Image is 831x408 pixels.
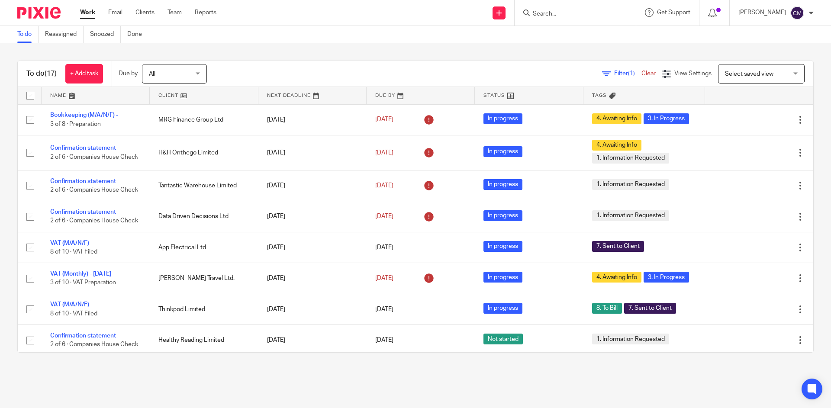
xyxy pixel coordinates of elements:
a: Confirmation statement [50,145,116,151]
span: 4. Awaiting Info [592,272,641,283]
span: (17) [45,70,57,77]
span: 8 of 10 · VAT Filed [50,249,97,255]
span: Filter [614,71,641,77]
p: [PERSON_NAME] [738,8,786,17]
span: 1. Information Requested [592,179,669,190]
span: 7. Sent to Client [624,303,676,314]
td: H&H Onthego Limited [150,135,258,170]
a: VAT (M/A/N/F) [50,302,89,308]
a: Done [127,26,148,43]
span: [DATE] [375,117,393,123]
a: Reports [195,8,216,17]
td: Healthy Reading Limited [150,325,258,356]
span: 1. Information Requested [592,210,669,221]
span: 3 of 8 · Preparation [50,121,101,127]
a: Email [108,8,122,17]
p: Due by [119,69,138,78]
input: Search [532,10,610,18]
span: In progress [483,179,522,190]
span: 3 of 10 · VAT Preparation [50,280,116,286]
span: 3. In Progress [644,272,689,283]
span: [DATE] [375,337,393,343]
a: Clear [641,71,656,77]
span: In progress [483,241,522,252]
span: 2 of 6 · Companies House Check [50,187,138,193]
span: (1) [628,71,635,77]
span: [DATE] [375,275,393,281]
a: + Add task [65,64,103,84]
span: 4. Awaiting Info [592,113,641,124]
td: [DATE] [258,294,367,324]
span: Not started [483,334,523,344]
span: In progress [483,272,522,283]
span: All [149,71,155,77]
span: In progress [483,303,522,314]
a: Confirmation statement [50,178,116,184]
span: 2 of 6 · Companies House Check [50,218,138,224]
span: [DATE] [375,244,393,251]
h1: To do [26,69,57,78]
td: [DATE] [258,170,367,201]
span: [DATE] [375,183,393,189]
a: Confirmation statement [50,209,116,215]
a: Work [80,8,95,17]
span: 8 of 10 · VAT Filed [50,311,97,317]
td: [DATE] [258,263,367,294]
span: [DATE] [375,150,393,156]
span: [DATE] [375,213,393,219]
a: Bookkeeping (M/A/N/F) - [50,112,118,118]
span: 2 of 6 · Companies House Check [50,341,138,347]
td: [DATE] [258,201,367,232]
td: [DATE] [258,135,367,170]
a: Confirmation statement [50,333,116,339]
a: Reassigned [45,26,84,43]
span: 8. To Bill [592,303,622,314]
span: View Settings [674,71,712,77]
span: 7. Sent to Client [592,241,644,252]
span: 4. Awaiting Info [592,140,641,151]
span: In progress [483,210,522,221]
span: 1. Information Requested [592,334,669,344]
span: Select saved view [725,71,773,77]
span: 2 of 6 · Companies House Check [50,154,138,160]
span: [DATE] [375,306,393,312]
span: 3. In Progress [644,113,689,124]
span: Get Support [657,10,690,16]
span: In progress [483,113,522,124]
img: Pixie [17,7,61,19]
span: In progress [483,146,522,157]
td: [DATE] [258,104,367,135]
td: Tantastic Warehouse Limited [150,170,258,201]
td: Thinkpod Limited [150,294,258,324]
span: 1. Information Requested [592,153,669,164]
img: svg%3E [790,6,804,20]
a: VAT (M/A/N/F) [50,240,89,246]
td: MRG Finance Group Ltd [150,104,258,135]
a: To do [17,26,39,43]
span: Tags [592,93,607,98]
td: [DATE] [258,325,367,356]
a: Snoozed [90,26,121,43]
td: [DATE] [258,232,367,263]
td: App Electrical Ltd [150,232,258,263]
a: Clients [135,8,155,17]
td: [PERSON_NAME] Travel Ltd. [150,263,258,294]
a: Team [167,8,182,17]
a: VAT (Monthly) - [DATE] [50,271,111,277]
td: Data Driven Decisions Ltd [150,201,258,232]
